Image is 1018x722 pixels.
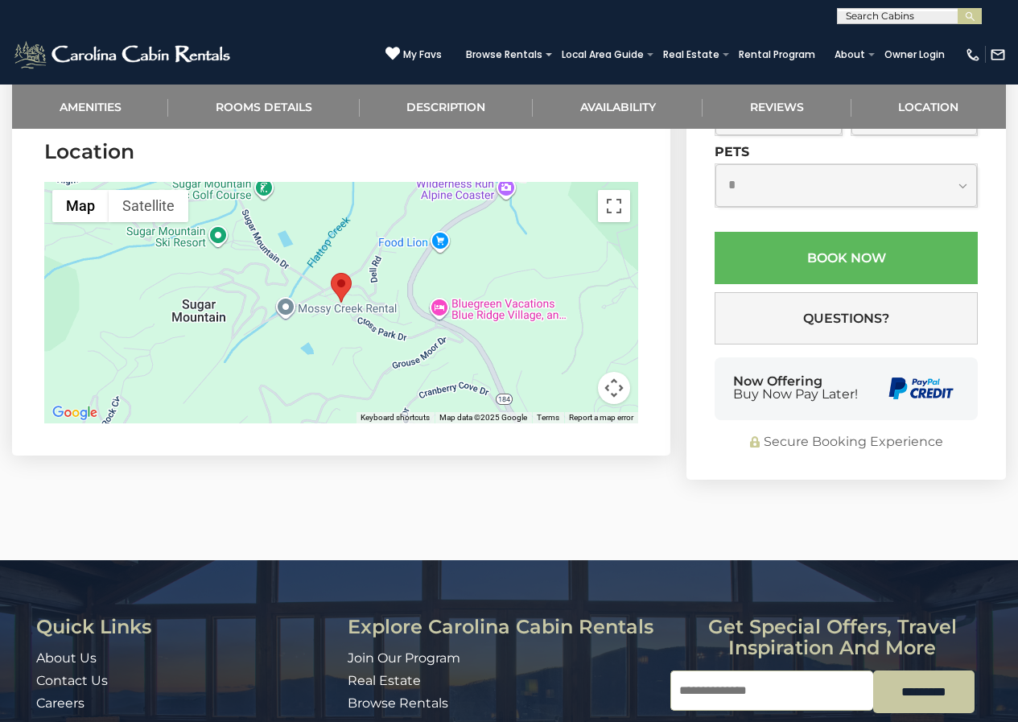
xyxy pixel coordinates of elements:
[554,43,652,66] a: Local Area Guide
[360,85,533,129] a: Description
[731,43,823,66] a: Rental Program
[44,138,638,166] h3: Location
[403,47,442,62] span: My Favs
[348,673,421,688] a: Real Estate
[48,402,101,423] a: Open this area in Google Maps (opens a new window)
[715,433,978,452] div: Secure Booking Experience
[361,412,430,423] button: Keyboard shortcuts
[48,402,101,423] img: Google
[715,144,749,159] label: Pets
[990,47,1006,63] img: mail-regular-white.png
[851,85,1006,129] a: Location
[52,190,109,222] button: Show street map
[965,47,981,63] img: phone-regular-white.png
[670,617,994,659] h3: Get special offers, travel inspiration and more
[385,46,442,63] a: My Favs
[36,695,84,711] a: Careers
[348,695,448,711] a: Browse Rentals
[733,388,858,401] span: Buy Now Pay Later!
[598,190,630,222] button: Toggle fullscreen view
[348,617,659,637] h3: Explore Carolina Cabin Rentals
[109,190,188,222] button: Show satellite imagery
[569,413,633,422] a: Report a map error
[703,85,851,129] a: Reviews
[12,39,235,71] img: White-1-2.png
[36,617,336,637] h3: Quick Links
[533,85,703,129] a: Availability
[598,372,630,404] button: Map camera controls
[733,375,858,401] div: Now Offering
[12,85,168,129] a: Amenities
[36,673,108,688] a: Contact Us
[826,43,873,66] a: About
[458,43,550,66] a: Browse Rentals
[715,232,978,284] button: Book Now
[36,650,97,666] a: About Us
[876,43,953,66] a: Owner Login
[655,43,727,66] a: Real Estate
[331,273,352,303] div: Sweet Dreams Are Made Of Skis
[715,292,978,344] button: Questions?
[537,413,559,422] a: Terms
[439,413,527,422] span: Map data ©2025 Google
[168,85,359,129] a: Rooms Details
[348,650,460,666] a: Join Our Program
